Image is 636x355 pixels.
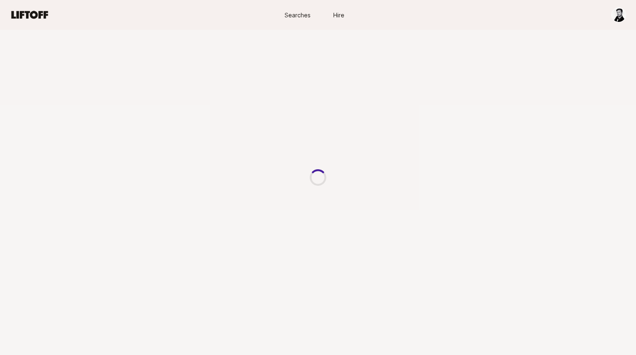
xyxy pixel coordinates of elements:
[333,11,344,19] span: Hire
[277,7,318,23] a: Searches
[611,7,626,22] button: Drew Leahy
[285,11,311,19] span: Searches
[612,8,626,22] img: Drew Leahy
[318,7,359,23] a: Hire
